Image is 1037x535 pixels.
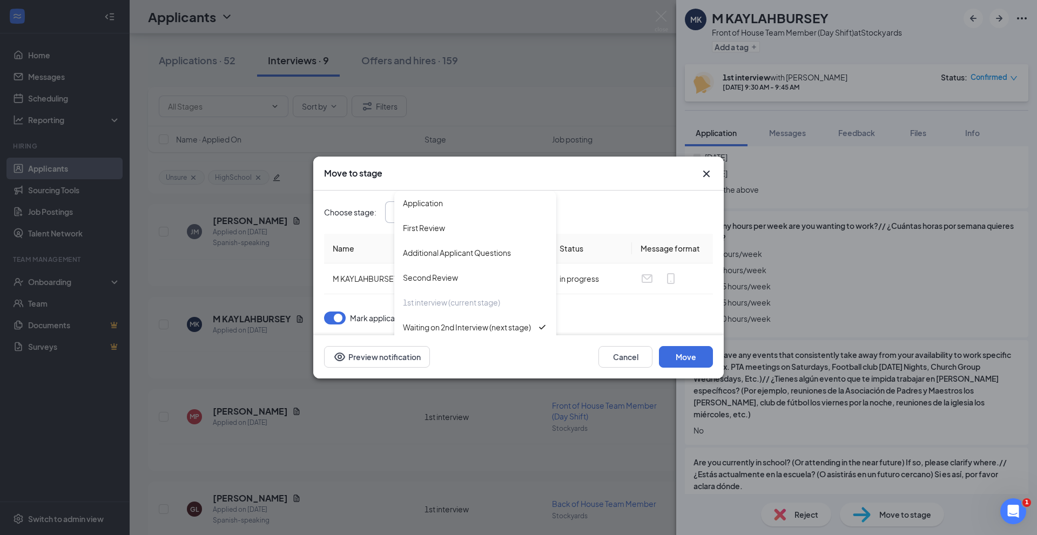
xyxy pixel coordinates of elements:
button: Preview notificationEye [324,346,430,368]
th: Status [551,234,632,263]
div: Additional Applicant Questions [403,247,511,259]
svg: Email [641,272,654,285]
div: Application [403,197,443,209]
div: Waiting on 2nd Interview (next stage) [403,321,531,333]
div: 1st interview (current stage) [403,296,500,308]
th: Message format [632,234,713,263]
span: Choose stage : [324,206,376,218]
td: in progress [551,263,632,294]
iframe: Intercom live chat [1000,498,1026,524]
button: Cancel [598,346,652,368]
span: M KAYLAHBURSEY [333,274,399,283]
button: Move [659,346,713,368]
span: 1 [1022,498,1031,507]
h3: Move to stage [324,167,382,179]
button: Close [700,167,713,180]
svg: MobileSms [664,272,677,285]
svg: Checkmark [537,322,548,333]
th: Name [324,234,551,263]
div: Second Review [403,272,458,283]
span: Mark applicant(s) as Completed for 1st interview [350,311,519,324]
svg: Eye [333,350,346,363]
svg: Cross [700,167,713,180]
div: First Review [403,222,445,234]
